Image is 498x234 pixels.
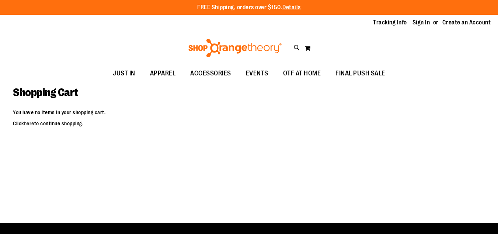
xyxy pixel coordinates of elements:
[442,18,491,27] a: Create an Account
[283,65,321,82] span: OTF AT HOME
[13,86,78,99] span: Shopping Cart
[197,3,301,12] p: FREE Shipping, orders over $150.
[246,65,268,82] span: EVENTS
[24,121,34,126] a: here
[190,65,231,82] span: ACCESSORIES
[335,65,385,82] span: FINAL PUSH SALE
[187,39,283,57] img: Shop Orangetheory
[13,120,485,127] p: Click to continue shopping.
[150,65,176,82] span: APPAREL
[282,4,301,11] a: Details
[113,65,135,82] span: JUST IN
[373,18,407,27] a: Tracking Info
[13,109,485,116] p: You have no items in your shopping cart.
[412,18,430,27] a: Sign In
